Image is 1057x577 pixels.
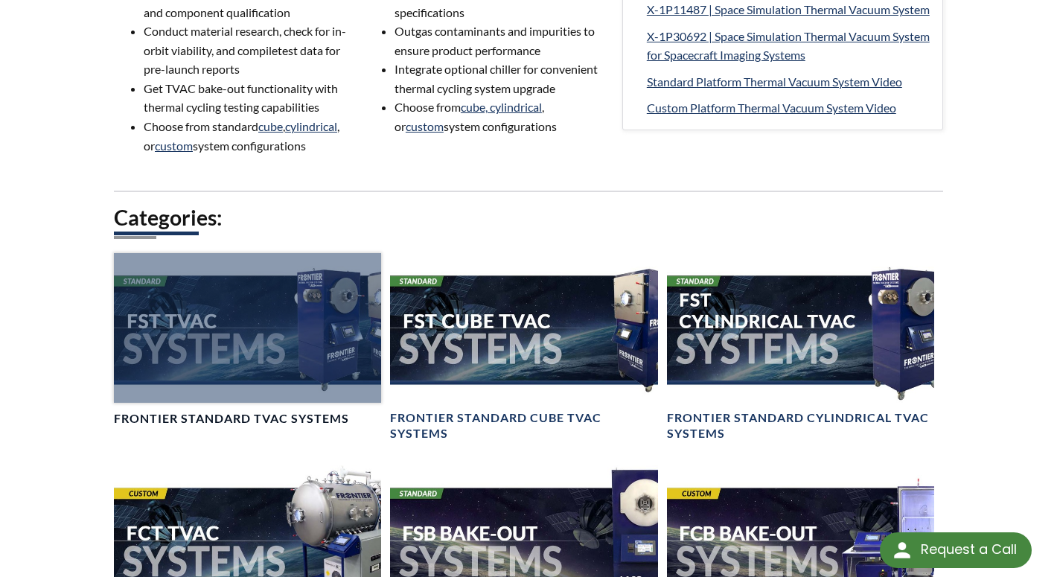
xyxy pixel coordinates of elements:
[880,532,1032,568] div: Request a Call
[647,98,930,118] a: Custom Platform Thermal Vacuum System Video
[406,119,444,133] a: custom
[258,119,283,133] a: cube
[144,117,354,155] li: Choose from standard , , or system configurations
[647,101,896,115] span: Custom Platform Thermal Vacuum System Video
[647,72,930,92] a: Standard Platform Thermal Vacuum System Video
[395,22,604,60] li: Outgas contaminants and impurities to ensure product performance
[155,138,193,153] a: custom
[114,411,349,427] h4: Frontier Standard TVAC Systems
[390,253,657,442] a: FST Cube TVAC Systems headerFrontier Standard Cube TVAC Systems
[647,29,930,63] span: X-1P30692 | Space Simulation Thermal Vacuum System for Spacecraft Imaging Systems
[667,410,934,441] h4: Frontier Standard Cylindrical TVAC Systems
[114,204,943,232] h2: Categories:
[395,98,604,136] li: Choose from , or system configurations
[285,119,337,133] a: cylindrical
[144,79,354,117] li: Get TVAC bake-out functionality with thermal cycling testing capabilities
[647,74,902,89] span: Standard Platform Thermal Vacuum System Video
[390,410,657,441] h4: Frontier Standard Cube TVAC Systems
[647,2,930,16] span: X-1P11487 | Space Simulation Thermal Vacuum System
[114,253,381,427] a: FST TVAC Systems headerFrontier Standard TVAC Systems
[667,253,934,442] a: FST Cylindrical TVAC Systems headerFrontier Standard Cylindrical TVAC Systems
[144,24,346,57] span: Conduct material research, check for in-orbit viability, and compile
[890,538,914,562] img: round button
[461,100,542,114] a: cube, cylindrical
[647,27,930,65] a: X-1P30692 | Space Simulation Thermal Vacuum System for Spacecraft Imaging Systems
[395,60,604,98] li: Integrate optional chiller for convenient thermal cycling system upgrade
[921,532,1017,567] div: Request a Call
